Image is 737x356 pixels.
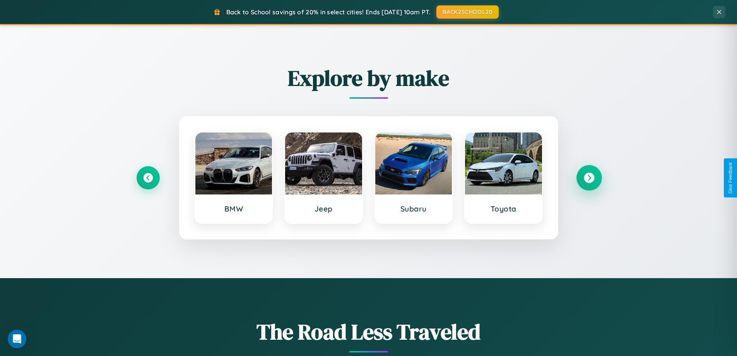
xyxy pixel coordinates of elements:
h3: Jeep [293,204,354,213]
h1: The Road Less Traveled [137,317,601,347]
h3: BMW [203,204,265,213]
button: BACK2SCHOOL20 [436,5,499,19]
span: Back to School savings of 20% in select cities! Ends [DATE] 10am PT. [226,8,431,16]
div: Give Feedback [728,162,733,194]
h2: Explore by make [137,63,601,93]
h3: Subaru [383,204,445,213]
div: Open Intercom Messenger [8,330,26,348]
h3: Toyota [473,204,534,213]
